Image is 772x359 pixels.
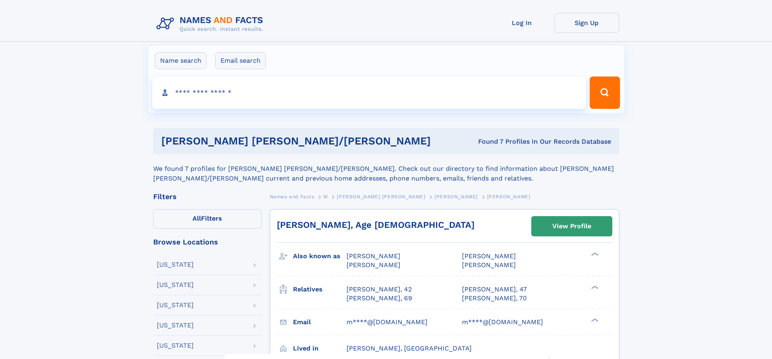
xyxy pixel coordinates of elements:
[157,282,194,288] div: [US_STATE]
[293,249,346,263] h3: Also known as
[462,285,527,294] a: [PERSON_NAME], 47
[462,294,527,303] a: [PERSON_NAME], 70
[346,285,412,294] a: [PERSON_NAME], 42
[337,191,425,202] a: [PERSON_NAME] [PERSON_NAME]
[337,194,425,200] span: [PERSON_NAME] [PERSON_NAME]
[532,217,612,236] a: View Profile
[462,252,516,260] span: [PERSON_NAME]
[589,252,599,257] div: ❯
[157,342,194,349] div: [US_STATE]
[590,76,620,109] button: Search Button
[552,217,591,236] div: View Profile
[490,13,554,33] a: Log In
[554,13,619,33] a: Sign Up
[293,315,346,329] h3: Email
[215,52,266,69] label: Email search
[293,283,346,296] h3: Relatives
[157,322,194,329] div: [US_STATE]
[153,209,262,229] label: Filters
[270,191,314,202] a: Names and Facts
[589,285,599,290] div: ❯
[277,220,475,230] a: [PERSON_NAME], Age [DEMOGRAPHIC_DATA]
[153,154,619,183] div: We found 7 profiles for [PERSON_NAME] [PERSON_NAME]/[PERSON_NAME]. Check out our directory to fin...
[153,193,262,200] div: Filters
[454,137,611,146] div: Found 7 Profiles In Our Records Database
[346,261,400,269] span: [PERSON_NAME]
[346,294,412,303] a: [PERSON_NAME], 69
[323,194,328,200] span: M
[157,261,194,268] div: [US_STATE]
[323,191,328,202] a: M
[589,317,599,323] div: ❯
[434,194,478,200] span: [PERSON_NAME]
[346,252,400,260] span: [PERSON_NAME]
[155,52,207,69] label: Name search
[192,215,201,222] span: All
[346,344,472,352] span: [PERSON_NAME], [GEOGRAPHIC_DATA]
[153,13,270,35] img: Logo Names and Facts
[487,194,530,200] span: [PERSON_NAME]
[434,191,478,202] a: [PERSON_NAME]
[462,261,516,269] span: [PERSON_NAME]
[153,238,262,246] div: Browse Locations
[152,76,586,109] input: search input
[161,136,455,146] h1: [PERSON_NAME] [PERSON_NAME]/[PERSON_NAME]
[293,342,346,355] h3: Lived in
[157,302,194,308] div: [US_STATE]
